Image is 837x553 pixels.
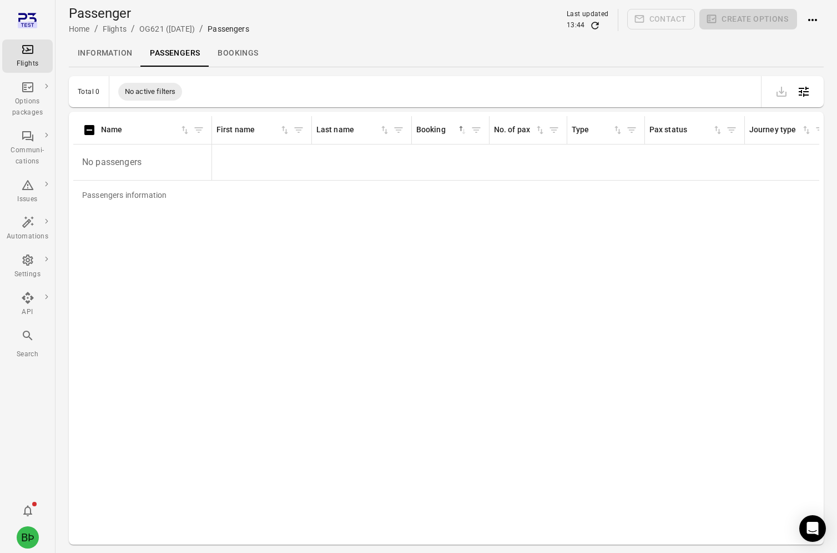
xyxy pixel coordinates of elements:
button: Baldur Þór Emilsson [Avilabs] [12,522,43,553]
div: Options packages [7,96,48,118]
span: Name [101,124,190,136]
button: Filter by booking [468,122,485,138]
div: Local navigation [69,40,824,67]
span: Type [572,124,623,136]
div: Sort by pax status in ascending order [649,124,723,136]
span: Please make a selection to create an option package [699,9,797,31]
li: / [199,22,203,36]
div: Passengers information [73,181,175,210]
div: Last updated [567,9,609,20]
span: No active filters [118,86,183,97]
a: OG621 ([DATE]) [139,24,195,33]
a: Settings [2,250,53,283]
span: First name [216,124,290,136]
button: Refresh data [589,20,601,31]
div: Issues [7,194,48,205]
div: First name [216,124,279,136]
a: Passengers [141,40,209,67]
a: Information [69,40,141,67]
a: Issues [2,175,53,208]
span: Last name [316,124,390,136]
button: Filter by first name [290,122,307,138]
span: Journey type [749,124,812,136]
span: Pax status [649,124,723,136]
a: Bookings [209,40,267,67]
nav: Breadcrumbs [69,22,249,36]
button: Filter by pax status [723,122,740,138]
div: Sort by booking in descending order [416,124,468,136]
div: Sort by name in ascending order [101,124,190,136]
button: Notifications [17,500,39,522]
a: Flights [2,39,53,73]
button: Filter by no. of pax [546,122,562,138]
button: Search [2,326,53,363]
div: Open Intercom Messenger [799,515,826,542]
span: Please make a selection to create communications [627,9,695,31]
a: Automations [2,212,53,246]
div: BÞ [17,526,39,549]
span: Booking [416,124,468,136]
div: Automations [7,231,48,242]
p: No passengers [78,147,207,178]
div: Journey type [749,124,801,136]
div: Booking [416,124,457,136]
div: Search [7,349,48,360]
span: No. of pax [494,124,546,136]
a: Flights [103,24,127,33]
li: / [131,22,135,36]
div: Name [101,124,179,136]
div: Flights [7,58,48,69]
div: Pax status [649,124,712,136]
button: Actions [801,9,824,31]
button: Open table configuration [793,81,815,103]
div: Sort by type in ascending order [572,124,623,136]
a: Home [69,24,90,33]
div: Settings [7,269,48,280]
div: 13:44 [567,20,585,31]
span: Please make a selection to export [770,86,793,96]
div: Sort by no. of pax in ascending order [494,124,546,136]
div: Total 0 [78,88,100,96]
div: Type [572,124,612,136]
div: Last name [316,124,379,136]
a: Options packages [2,77,53,122]
div: Communi-cations [7,145,48,167]
div: Sort by first name in ascending order [216,124,290,136]
div: Sort by journey type in ascending order [749,124,812,136]
button: Filter by last name [390,122,407,138]
div: API [7,307,48,318]
a: Communi-cations [2,126,53,171]
button: Filter by name [190,122,207,138]
button: Filter by journey type [812,122,829,138]
div: Passengers [208,23,249,34]
button: Filter by type [623,122,640,138]
div: Sort by last name in ascending order [316,124,390,136]
h1: Passenger [69,4,249,22]
a: API [2,288,53,321]
div: No. of pax [494,124,535,136]
li: / [94,22,98,36]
